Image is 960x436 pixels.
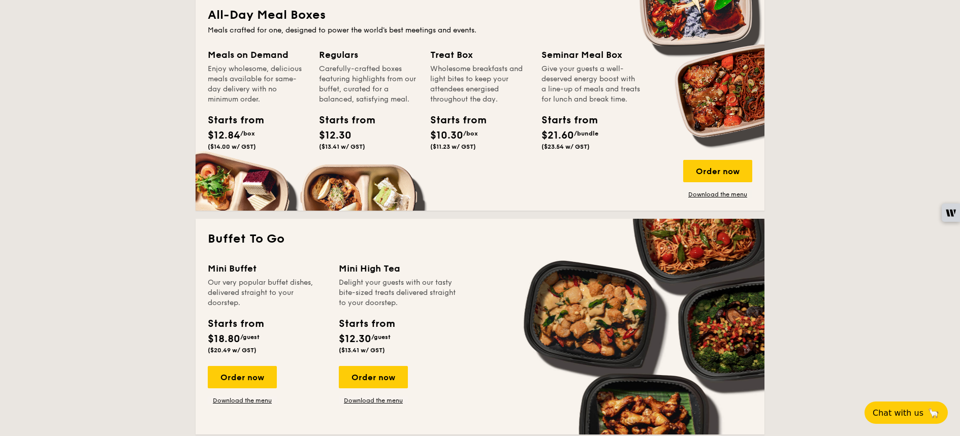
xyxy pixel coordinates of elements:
span: ($23.54 w/ GST) [541,143,590,150]
div: Starts from [208,113,253,128]
div: Order now [683,160,752,182]
span: ($11.23 w/ GST) [430,143,476,150]
h2: Buffet To Go [208,231,752,247]
div: Starts from [208,316,263,331]
span: ($20.49 w/ GST) [208,347,257,354]
div: Order now [339,366,408,388]
div: Carefully-crafted boxes featuring highlights from our buffet, curated for a balanced, satisfying ... [319,64,418,105]
span: $10.30 [430,129,463,142]
div: Seminar Meal Box [541,48,641,62]
a: Download the menu [339,396,408,405]
div: Mini High Tea [339,261,458,276]
div: Mini Buffet [208,261,327,276]
div: Wholesome breakfasts and light bites to keep your attendees energised throughout the day. [430,64,529,105]
span: $12.30 [339,333,371,345]
span: $12.84 [208,129,240,142]
div: Treat Box [430,48,529,62]
span: ($13.41 w/ GST) [339,347,385,354]
div: Starts from [541,113,587,128]
span: ($14.00 w/ GST) [208,143,256,150]
span: 🦙 [927,407,940,419]
span: $21.60 [541,129,574,142]
div: Starts from [339,316,394,331]
div: Order now [208,366,277,388]
a: Download the menu [208,396,277,405]
div: Delight your guests with our tasty bite-sized treats delivered straight to your doorstep. [339,278,458,308]
span: Chat with us [873,408,923,418]
span: /box [240,130,255,137]
span: $18.80 [208,333,240,345]
div: Meals on Demand [208,48,307,62]
span: $12.30 [319,129,351,142]
span: /guest [240,333,260,341]
div: Starts from [430,113,476,128]
h2: All-Day Meal Boxes [208,7,752,23]
div: Regulars [319,48,418,62]
div: Our very popular buffet dishes, delivered straight to your doorstep. [208,278,327,308]
span: /guest [371,333,391,341]
span: ($13.41 w/ GST) [319,143,365,150]
div: Give your guests a well-deserved energy boost with a line-up of meals and treats for lunch and br... [541,64,641,105]
div: Meals crafted for one, designed to power the world's best meetings and events. [208,25,752,36]
div: Enjoy wholesome, delicious meals available for same-day delivery with no minimum order. [208,64,307,105]
div: Starts from [319,113,365,128]
a: Download the menu [683,190,752,198]
button: Chat with us🦙 [865,401,948,424]
span: /bundle [574,130,598,137]
span: /box [463,130,478,137]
